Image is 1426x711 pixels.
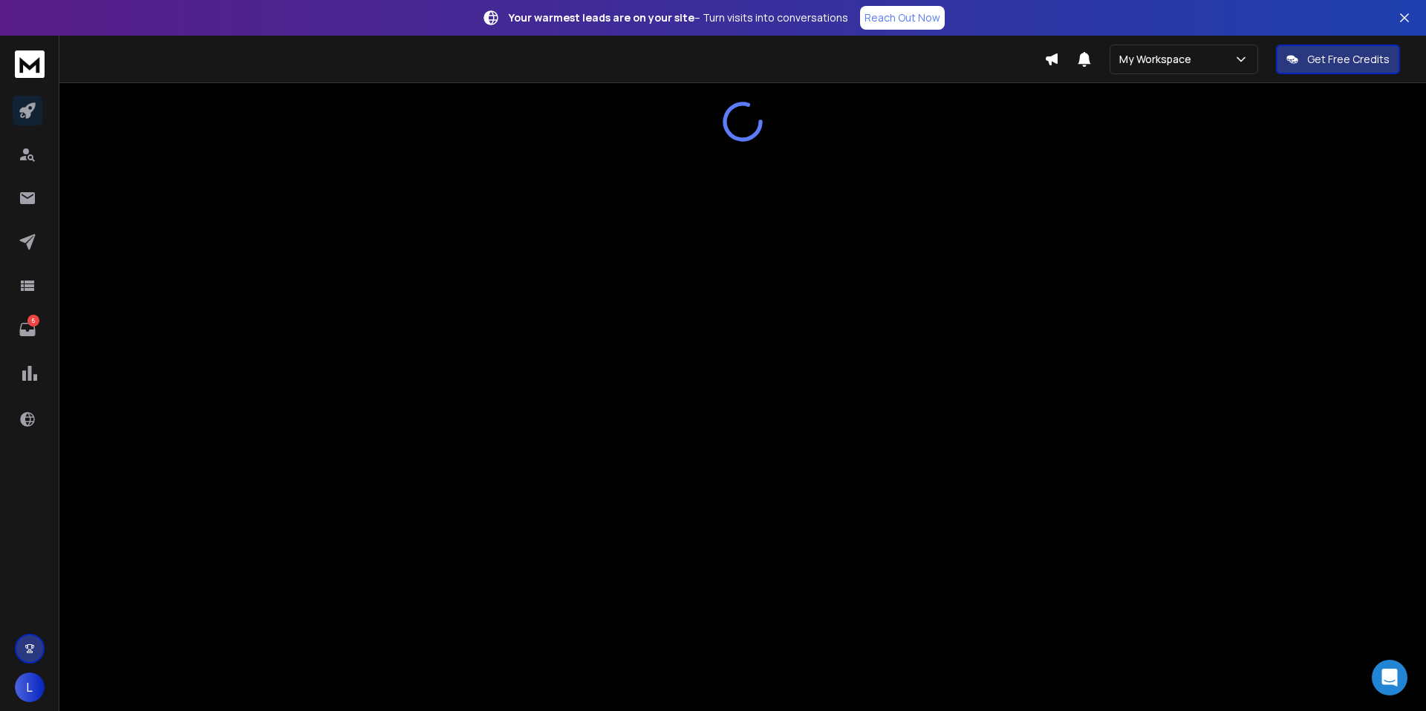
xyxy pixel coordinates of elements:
p: – Turn visits into conversations [509,10,848,25]
strong: Your warmest leads are on your site [509,10,694,24]
div: Open Intercom Messenger [1372,660,1407,695]
a: 6 [13,315,42,344]
p: 6 [27,315,39,327]
img: logo [15,50,45,78]
button: Get Free Credits [1276,45,1400,74]
button: L [15,672,45,702]
a: Reach Out Now [860,6,945,30]
p: Get Free Credits [1307,52,1390,67]
p: Reach Out Now [865,10,940,25]
p: My Workspace [1119,52,1197,67]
